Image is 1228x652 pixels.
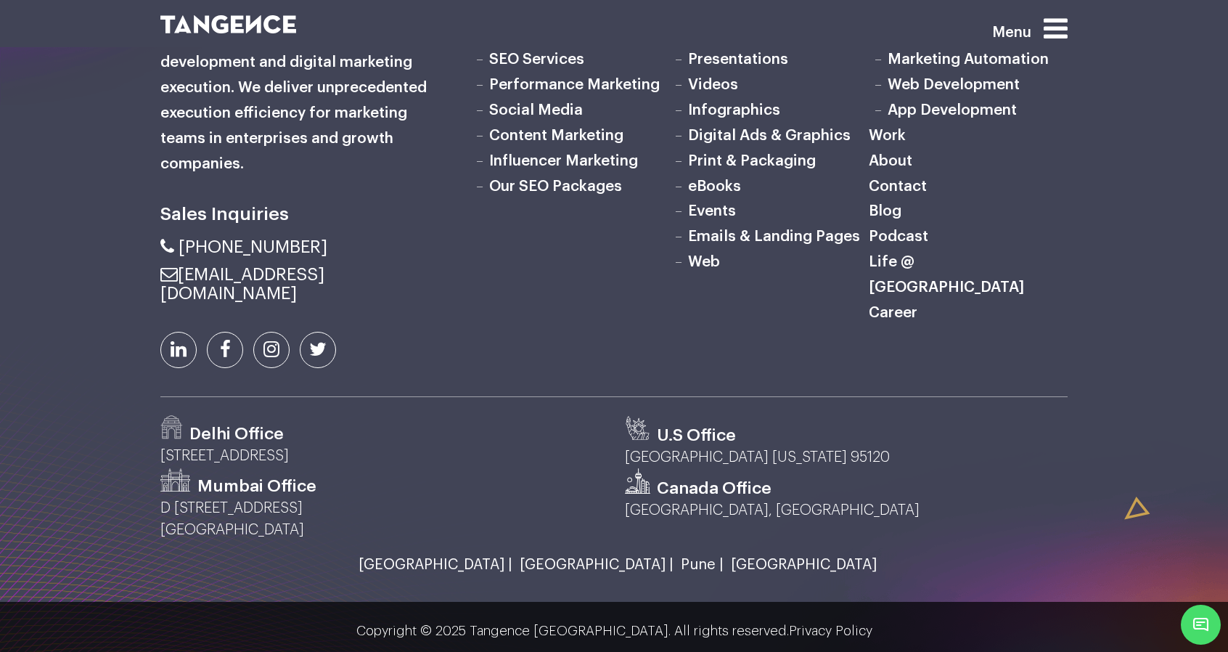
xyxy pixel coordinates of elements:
[688,153,816,168] a: Print & Packaging
[657,425,736,447] h3: U.S Office
[489,179,622,194] a: Our SEO Packages
[869,254,1024,295] a: Life @ [GEOGRAPHIC_DATA]
[160,199,449,229] h6: Sales Inquiries
[625,468,650,494] img: canada.svg
[688,52,788,67] a: Presentations
[197,476,316,497] h3: Mumbai Office
[625,500,1068,521] p: [GEOGRAPHIC_DATA], [GEOGRAPHIC_DATA]
[869,203,901,219] a: Blog
[869,128,906,143] a: Work
[160,415,183,439] img: Path-529.png
[674,557,724,573] a: Pune |
[489,77,660,92] a: Performance Marketing
[869,229,928,244] a: Podcast
[789,624,872,637] a: Privacy Policy
[888,52,1049,67] a: Marketing Automation
[1181,605,1221,645] span: Chat Widget
[888,77,1020,92] a: Web Development
[688,254,720,269] a: Web
[512,557,674,573] a: [GEOGRAPHIC_DATA] |
[625,415,650,441] img: us.svg
[688,128,851,143] a: Digital Ads & Graphics
[489,102,583,118] a: Social Media
[160,497,603,541] p: D [STREET_ADDRESS] [GEOGRAPHIC_DATA]
[869,305,917,320] a: Career
[869,153,912,168] a: About
[351,557,512,573] a: [GEOGRAPHIC_DATA] |
[688,203,736,219] a: Events
[179,238,327,256] span: [PHONE_NUMBER]
[489,153,638,168] a: Influencer Marketing
[657,478,771,500] h3: Canada Office
[869,179,927,194] a: Contact
[489,52,584,67] a: SEO Services
[489,128,623,143] a: Content Marketing
[189,423,284,445] h3: Delhi Office
[160,468,191,492] img: Path-530.png
[688,229,860,244] a: Emails & Landing Pages
[160,445,603,467] p: [STREET_ADDRESS]
[888,102,1017,118] a: App Development
[724,557,877,573] a: [GEOGRAPHIC_DATA]
[688,102,780,118] a: Infographics
[625,447,1068,468] p: [GEOGRAPHIC_DATA] [US_STATE] 95120
[160,25,449,177] h6: Tangence, accelerates design, development and digital marketing execution. We deliver unprecedent...
[688,77,738,92] a: Videos
[160,266,324,302] a: [EMAIL_ADDRESS][DOMAIN_NAME]
[160,238,327,256] a: [PHONE_NUMBER]
[688,179,741,194] a: eBooks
